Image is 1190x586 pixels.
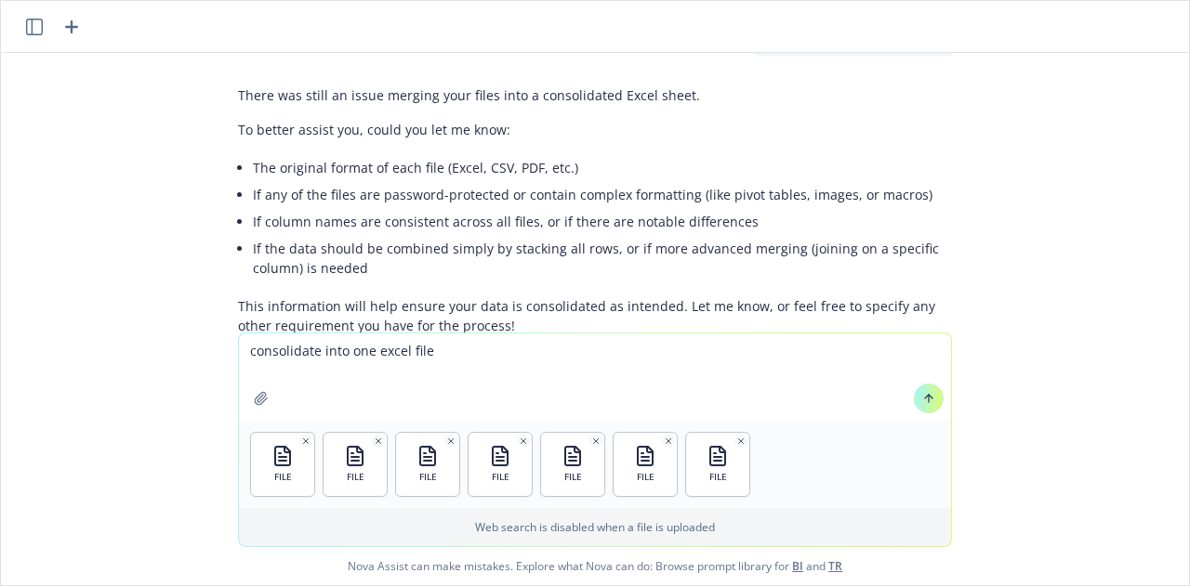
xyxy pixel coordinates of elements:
button: FILE [396,433,459,496]
li: If column names are consistent across all files, or if there are notable differences [253,208,952,235]
span: FILE [709,471,727,483]
span: Nova Assist can make mistakes. Explore what Nova can do: Browse prompt library for and [8,547,1182,585]
p: To better assist you, could you let me know: [238,120,952,139]
button: FILE [686,433,749,496]
span: FILE [419,471,437,483]
span: FILE [564,471,582,483]
span: FILE [492,471,509,483]
span: FILE [637,471,654,483]
a: TR [828,558,842,574]
li: If any of the files are password-protected or contain complex formatting (like pivot tables, imag... [253,181,952,208]
li: The original format of each file (Excel, CSV, PDF, etc.) [253,154,952,181]
p: Web search is disabled when a file is uploaded [250,519,940,535]
span: FILE [274,471,292,483]
button: FILE [324,433,387,496]
button: FILE [469,433,532,496]
span: FILE [347,471,364,483]
button: FILE [251,433,314,496]
button: FILE [541,433,604,496]
textarea: consolidate into one excel file [239,333,951,421]
a: BI [792,558,803,574]
li: If the data should be combined simply by stacking all rows, or if more advanced merging (joining ... [253,235,952,281]
p: This information will help ensure your data is consolidated as intended. Let me know, or feel fre... [238,296,952,335]
button: FILE [614,433,677,496]
p: There was still an issue merging your files into a consolidated Excel sheet. [238,85,952,105]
